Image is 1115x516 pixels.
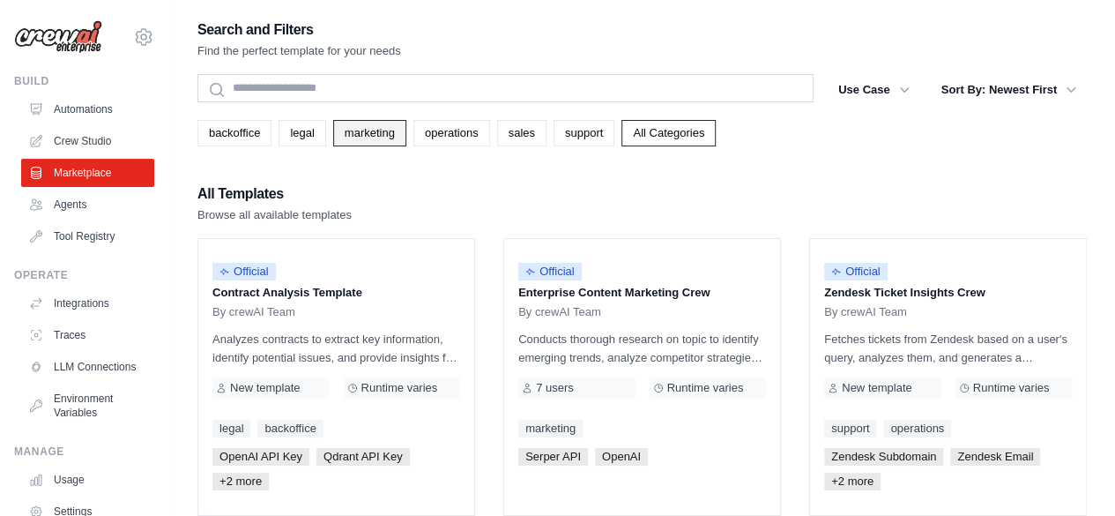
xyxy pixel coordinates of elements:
[518,448,588,466] span: Serper API
[230,381,300,395] span: New template
[536,381,574,395] span: 7 users
[883,420,951,437] a: operations
[197,182,352,206] h2: All Templates
[14,74,154,88] div: Build
[21,222,154,251] a: Tool Registry
[518,420,583,437] a: marketing
[361,381,438,395] span: Runtime varies
[824,473,881,490] span: +2 more
[212,473,269,490] span: +2 more
[518,305,601,319] span: By crewAI Team
[212,330,460,367] p: Analyzes contracts to extract key information, identify potential issues, and provide insights fo...
[21,466,154,494] a: Usage
[316,448,410,466] span: Qdrant API Key
[257,420,323,437] a: backoffice
[197,18,401,42] h2: Search and Filters
[212,420,250,437] a: legal
[279,120,325,146] a: legal
[518,263,582,280] span: Official
[14,20,102,54] img: Logo
[21,385,154,427] a: Environment Variables
[212,263,276,280] span: Official
[518,330,766,367] p: Conducts thorough research on topic to identify emerging trends, analyze competitor strategies, a...
[667,381,744,395] span: Runtime varies
[824,284,1072,302] p: Zendesk Ticket Insights Crew
[21,191,154,219] a: Agents
[842,381,911,395] span: New template
[824,263,888,280] span: Official
[931,74,1087,106] button: Sort By: Newest First
[621,120,716,146] a: All Categories
[413,120,490,146] a: operations
[21,321,154,349] a: Traces
[197,120,271,146] a: backoffice
[197,42,401,60] p: Find the perfect template for your needs
[333,120,406,146] a: marketing
[21,95,154,123] a: Automations
[518,284,766,302] p: Enterprise Content Marketing Crew
[212,448,309,466] span: OpenAI API Key
[497,120,546,146] a: sales
[14,445,154,459] div: Manage
[197,206,352,224] p: Browse all available templates
[554,120,614,146] a: support
[21,159,154,187] a: Marketplace
[828,74,920,106] button: Use Case
[824,305,907,319] span: By crewAI Team
[824,448,943,466] span: Zendesk Subdomain
[950,448,1040,466] span: Zendesk Email
[212,284,460,302] p: Contract Analysis Template
[973,381,1050,395] span: Runtime varies
[595,448,648,466] span: OpenAI
[21,127,154,155] a: Crew Studio
[21,353,154,381] a: LLM Connections
[14,268,154,282] div: Operate
[824,330,1072,367] p: Fetches tickets from Zendesk based on a user's query, analyzes them, and generates a summary. Out...
[212,305,295,319] span: By crewAI Team
[824,420,876,437] a: support
[21,289,154,318] a: Integrations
